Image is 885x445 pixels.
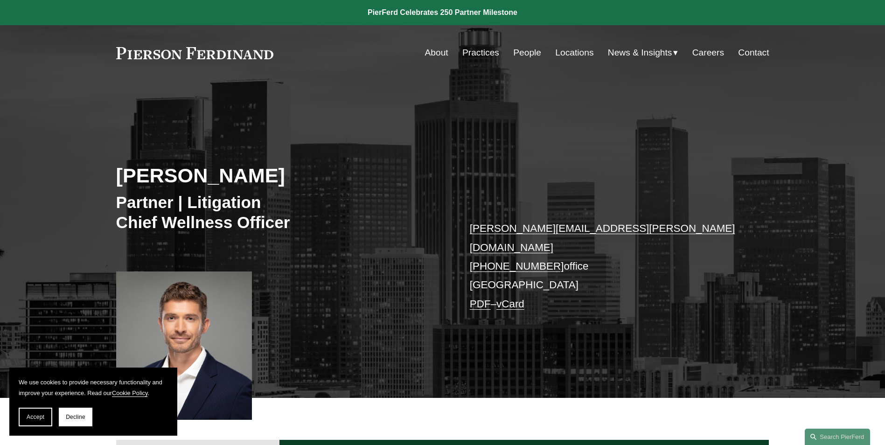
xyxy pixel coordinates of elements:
button: Decline [59,408,92,426]
h3: Partner | Litigation Chief Wellness Officer [116,192,443,233]
p: office [GEOGRAPHIC_DATA] – [470,219,742,313]
section: Cookie banner [9,368,177,436]
a: Practices [462,44,499,62]
button: Accept [19,408,52,426]
a: Careers [692,44,724,62]
span: Accept [27,414,44,420]
a: Search this site [805,429,870,445]
h2: [PERSON_NAME] [116,163,443,188]
a: [PHONE_NUMBER] [470,260,564,272]
a: Cookie Policy [112,389,148,396]
a: Contact [738,44,769,62]
a: [PERSON_NAME][EMAIL_ADDRESS][PERSON_NAME][DOMAIN_NAME] [470,222,735,253]
a: About [425,44,448,62]
a: folder dropdown [608,44,678,62]
a: PDF [470,298,491,310]
span: News & Insights [608,45,672,61]
a: vCard [496,298,524,310]
a: Locations [555,44,593,62]
a: People [513,44,541,62]
p: We use cookies to provide necessary functionality and improve your experience. Read our . [19,377,168,398]
span: Decline [66,414,85,420]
